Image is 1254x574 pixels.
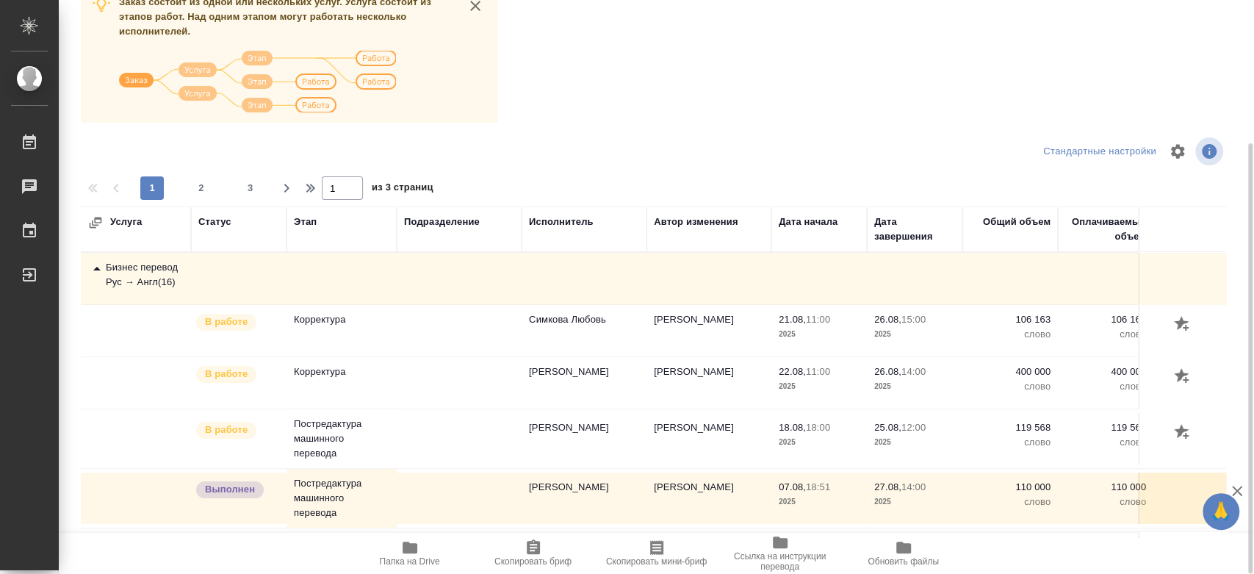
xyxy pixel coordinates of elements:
div: Дата начала [779,215,837,229]
p: 2025 [874,379,955,394]
span: Скопировать бриф [494,556,572,567]
td: [PERSON_NAME] [646,305,771,356]
div: Оплачиваемый объем [1065,215,1146,244]
p: 2025 [874,327,955,342]
p: 2025 [779,327,860,342]
p: слово [970,379,1051,394]
button: Добавить оценку [1170,365,1195,390]
p: Выполнен [205,482,255,497]
p: 27.08, [874,481,901,492]
p: 106 163 [1065,312,1146,327]
span: 2 [190,181,213,195]
p: 14:00 [901,481,926,492]
button: 🙏 [1203,493,1239,530]
div: Этап [294,215,317,229]
td: Симкова Любовь [522,305,646,356]
p: Корректура [294,365,389,379]
p: В работе [205,315,248,329]
p: 2025 [779,495,860,509]
span: Посмотреть информацию [1195,137,1226,165]
div: Бизнес перевод Рус → Англ ( 16 ) [88,260,184,290]
p: Корректура [294,312,389,327]
button: 3 [239,176,262,200]
p: 2025 [779,379,860,394]
p: Постредактура машинного перевода [294,417,389,461]
p: 18:00 [806,422,830,433]
p: 26.08, [874,366,901,377]
p: 12:00 [901,422,926,433]
p: 07.08, [779,481,806,492]
div: Автор изменения [654,215,738,229]
button: Развернуть [88,215,103,230]
p: 119 568 [970,420,1051,435]
span: 🙏 [1208,496,1233,527]
td: [PERSON_NAME] [646,473,771,524]
p: 2025 [874,495,955,509]
span: Настроить таблицу [1160,134,1195,169]
td: [PERSON_NAME] [646,413,771,464]
div: split button [1039,140,1160,163]
span: Ссылка на инструкции перевода [727,551,833,572]
span: Обновить файлы [868,556,939,567]
p: 400 000 [1065,365,1146,379]
p: слово [1065,495,1146,509]
div: Услуга [88,215,235,230]
p: 21.08, [779,314,806,325]
p: 400 000 [970,365,1051,379]
button: Обновить файлы [842,533,965,574]
button: Скопировать бриф [472,533,595,574]
div: Статус [198,215,231,229]
span: Папка на Drive [380,556,440,567]
p: 26.08, [874,314,901,325]
span: из 3 страниц [372,179,433,200]
p: 110 000 [970,480,1051,495]
p: слово [1065,327,1146,342]
div: Подразделение [404,215,480,229]
div: Дата завершения [874,215,955,244]
td: [PERSON_NAME] [646,357,771,409]
td: [PERSON_NAME] [522,473,646,524]
div: Исполнитель [529,215,594,229]
p: слово [970,495,1051,509]
div: Общий объем [983,215,1051,229]
button: 2 [190,176,213,200]
p: В работе [205,423,248,437]
td: [PERSON_NAME] [522,413,646,464]
p: 2025 [874,435,955,450]
p: 18:51 [806,481,830,492]
p: В работе [205,367,248,381]
p: 14:00 [901,366,926,377]
button: Скопировать мини-бриф [595,533,718,574]
p: слово [1065,379,1146,394]
p: 2025 [779,435,860,450]
span: 3 [239,181,262,195]
p: 25.08, [874,422,901,433]
p: слово [1065,435,1146,450]
td: [PERSON_NAME] [522,357,646,409]
p: 18.08, [779,422,806,433]
p: Постредактура машинного перевода [294,476,389,520]
span: Скопировать мини-бриф [606,556,707,567]
button: Папка на Drive [348,533,472,574]
p: 15:00 [901,314,926,325]
button: Добавить оценку [1170,420,1195,445]
p: 110 000 [1065,480,1146,495]
p: 11:00 [806,314,830,325]
p: 119 568 [1065,420,1146,435]
p: 106 163 [970,312,1051,327]
p: 22.08, [779,366,806,377]
button: Ссылка на инструкции перевода [718,533,842,574]
p: 11:00 [806,366,830,377]
p: слово [970,435,1051,450]
p: слово [970,327,1051,342]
